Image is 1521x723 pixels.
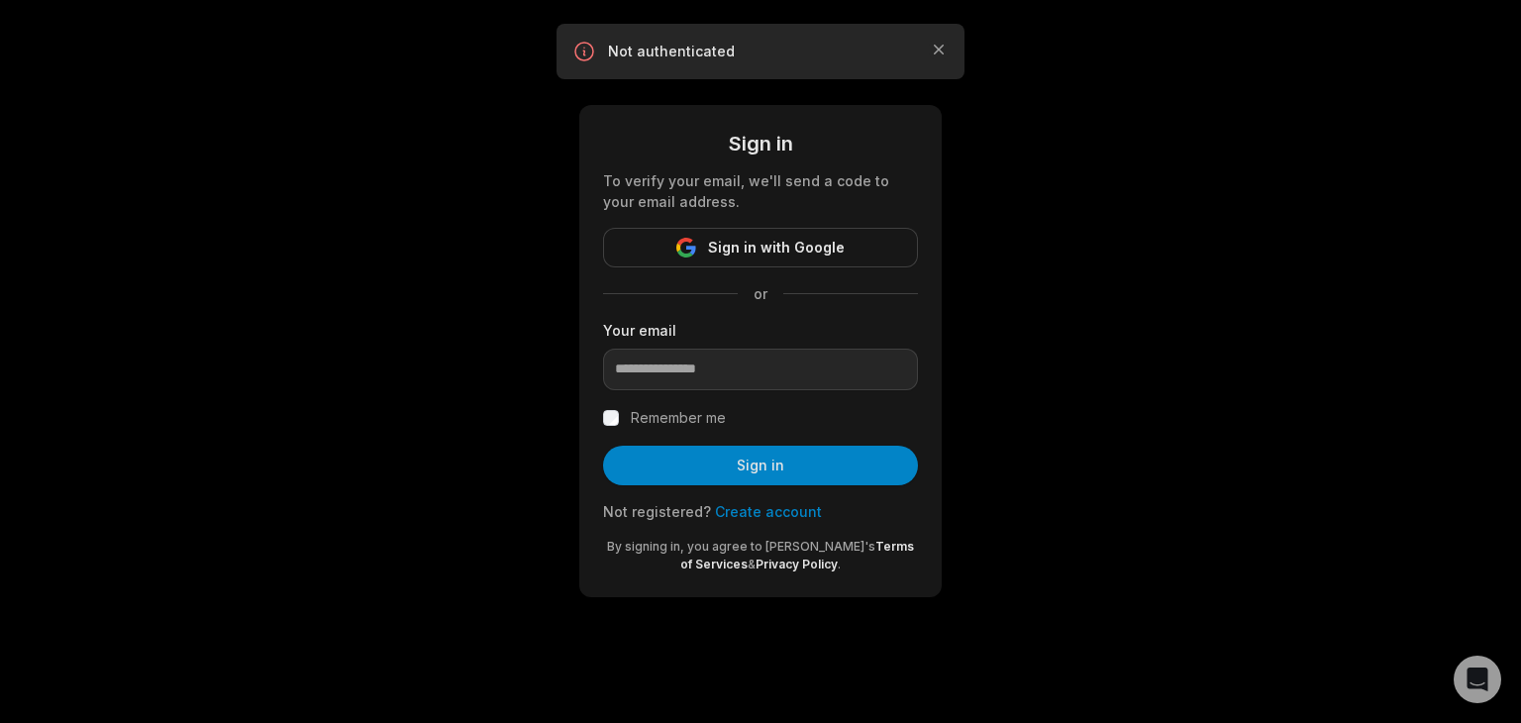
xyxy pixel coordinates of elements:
a: Create account [715,503,822,520]
button: Sign in with Google [603,228,918,267]
label: Remember me [631,406,726,430]
span: By signing in, you agree to [PERSON_NAME]'s [607,539,875,554]
span: . [838,557,841,571]
span: Not registered? [603,503,711,520]
span: & [748,557,756,571]
div: Open Intercom Messenger [1454,656,1501,703]
a: Privacy Policy [756,557,838,571]
span: or [738,283,783,304]
label: Your email [603,320,918,341]
p: Not authenticated [608,42,913,61]
span: Sign in with Google [708,236,845,259]
div: Sign in [603,129,918,158]
button: Sign in [603,446,918,485]
a: Terms of Services [680,539,914,571]
div: To verify your email, we'll send a code to your email address. [603,170,918,212]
